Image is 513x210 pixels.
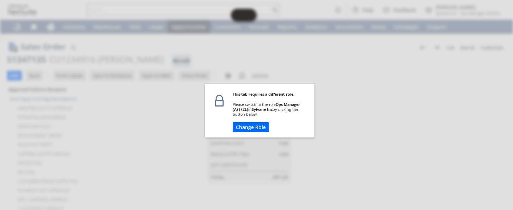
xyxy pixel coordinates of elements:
span: Please switch to the role in by clicking the button below. [233,102,300,117]
iframe: Click here to launch Oracle Guided Learning Help Panel [231,9,256,21]
b: This tab requires a different role. [233,92,294,97]
button: Change Role [233,122,269,132]
b: Ops Manager (A) (F2L) [233,102,300,112]
span: Oracle Guided Learning Widget. To move around, please hold and drag [244,9,256,21]
b: Sylvane Inc [252,107,273,112]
